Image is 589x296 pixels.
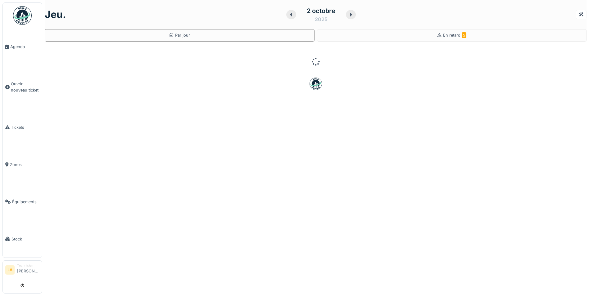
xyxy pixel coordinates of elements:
span: Tickets [11,124,39,130]
span: Zones [10,162,39,168]
a: Tickets [3,109,42,146]
span: En retard [443,33,466,38]
span: 5 [462,32,466,38]
a: Zones [3,146,42,183]
div: Technicien [17,263,39,268]
div: Par jour [169,32,190,38]
span: Ouvrir nouveau ticket [11,81,39,93]
li: LA [5,265,15,275]
span: Équipements [12,199,39,205]
span: Stock [11,236,39,242]
a: Stock [3,220,42,258]
span: Agenda [10,44,39,50]
a: Ouvrir nouveau ticket [3,65,42,109]
h1: jeu. [45,9,66,20]
img: Badge_color-CXgf-gQk.svg [13,6,32,25]
a: LA Technicien[PERSON_NAME] [5,263,39,278]
a: Agenda [3,28,42,65]
li: [PERSON_NAME] [17,263,39,276]
div: 2025 [315,16,328,23]
img: badge-BVDL4wpA.svg [310,78,322,90]
a: Équipements [3,183,42,220]
div: 2 octobre [307,6,335,16]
